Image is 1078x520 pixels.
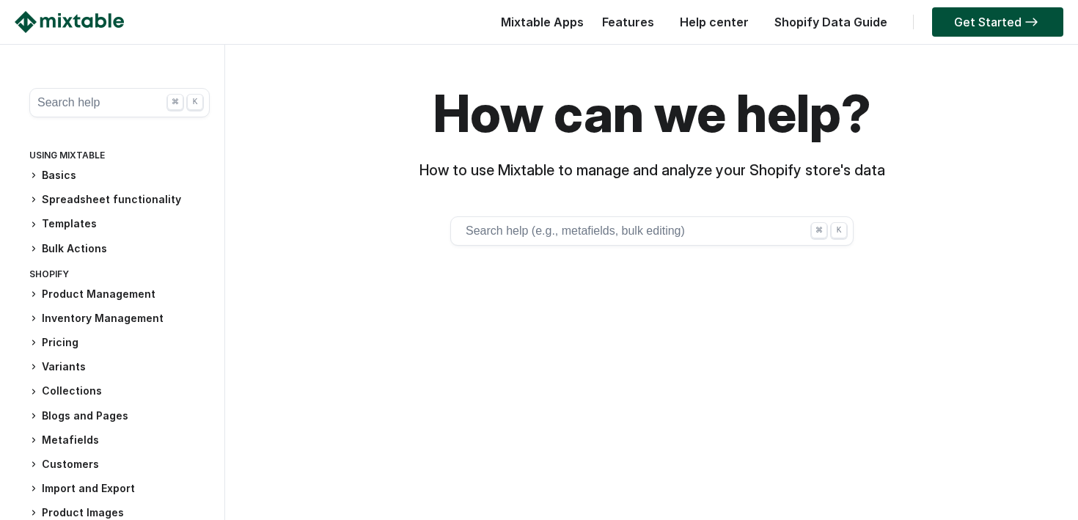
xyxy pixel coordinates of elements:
[29,384,210,399] h3: Collections
[29,433,210,448] h3: Metafields
[29,216,210,232] h3: Templates
[29,311,210,326] h3: Inventory Management
[29,359,210,375] h3: Variants
[29,147,210,168] div: Using Mixtable
[932,7,1063,37] a: Get Started
[811,222,827,238] div: ⌘
[767,15,895,29] a: Shopify Data Guide
[595,15,661,29] a: Features
[232,161,1071,180] h3: How to use Mixtable to manage and analyze your Shopify store's data
[494,11,584,40] div: Mixtable Apps
[831,222,847,238] div: K
[29,88,210,117] button: Search help ⌘ K
[15,11,124,33] img: Mixtable logo
[1022,18,1041,26] img: arrow-right.svg
[167,94,183,110] div: ⌘
[29,409,210,424] h3: Blogs and Pages
[29,287,210,302] h3: Product Management
[29,457,210,472] h3: Customers
[29,335,210,351] h3: Pricing
[29,192,210,208] h3: Spreadsheet functionality
[232,81,1071,147] h1: How can we help?
[29,241,210,257] h3: Bulk Actions
[187,94,203,110] div: K
[29,266,210,287] div: Shopify
[450,216,854,246] button: Search help (e.g., metafields, bulk editing) ⌘ K
[29,168,210,183] h3: Basics
[29,481,210,497] h3: Import and Export
[672,15,756,29] a: Help center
